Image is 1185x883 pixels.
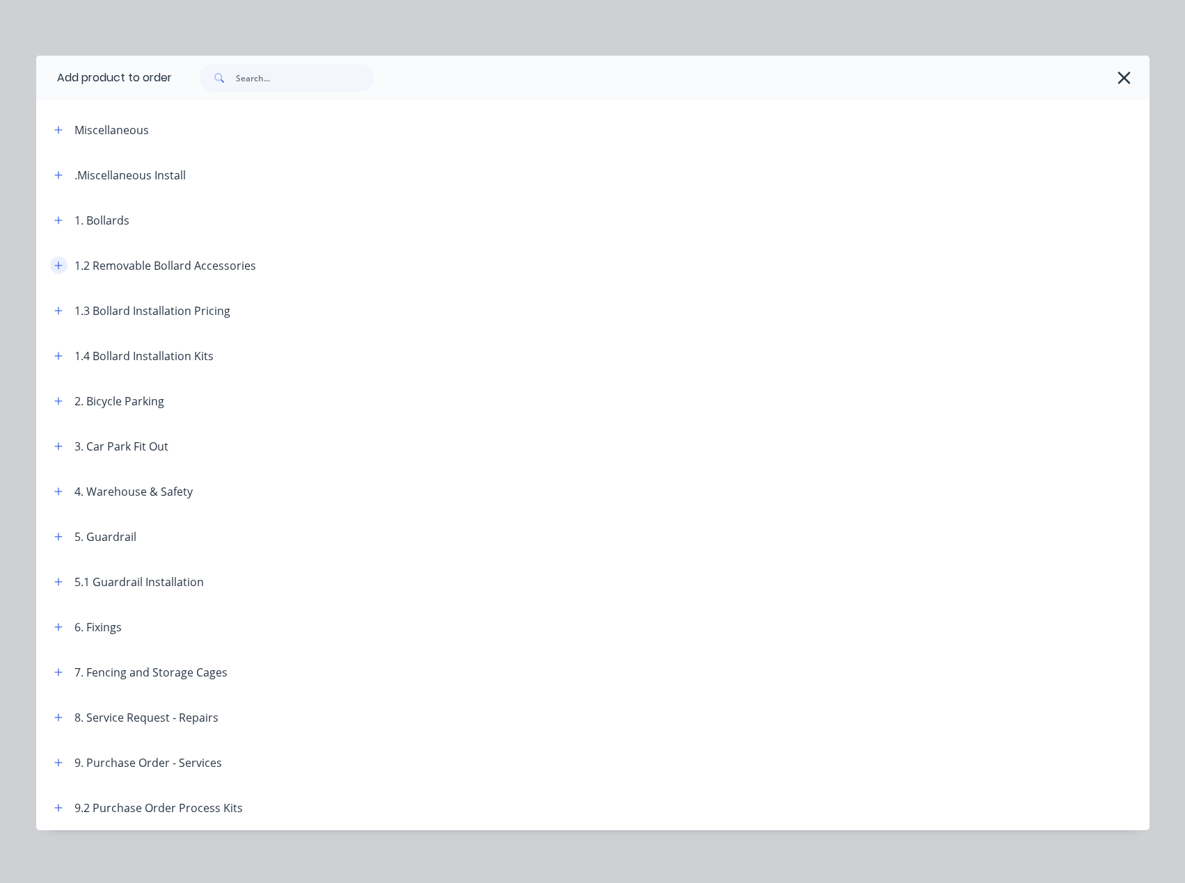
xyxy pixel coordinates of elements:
div: 3. Car Park Fit Out [74,438,168,455]
div: 8. Service Request - Repairs [74,709,218,726]
div: Add product to order [36,56,172,100]
div: 2. Bicycle Parking [74,393,164,410]
div: 1.3 Bollard Installation Pricing [74,302,230,319]
div: 6. Fixings [74,619,122,635]
div: 1.2 Removable Bollard Accessories [74,257,256,274]
div: 1.4 Bollard Installation Kits [74,348,214,364]
div: 4. Warehouse & Safety [74,483,193,500]
div: 9.2 Purchase Order Process Kits [74,800,243,816]
div: .Miscellaneous Install [74,167,186,184]
div: 7. Fencing and Storage Cages [74,664,228,681]
input: Search... [236,64,374,92]
div: 5.1 Guardrail Installation [74,574,204,590]
div: Miscellaneous [74,122,149,138]
div: 9. Purchase Order - Services [74,754,222,771]
div: 1. Bollards [74,212,129,229]
div: 5. Guardrail [74,528,136,545]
